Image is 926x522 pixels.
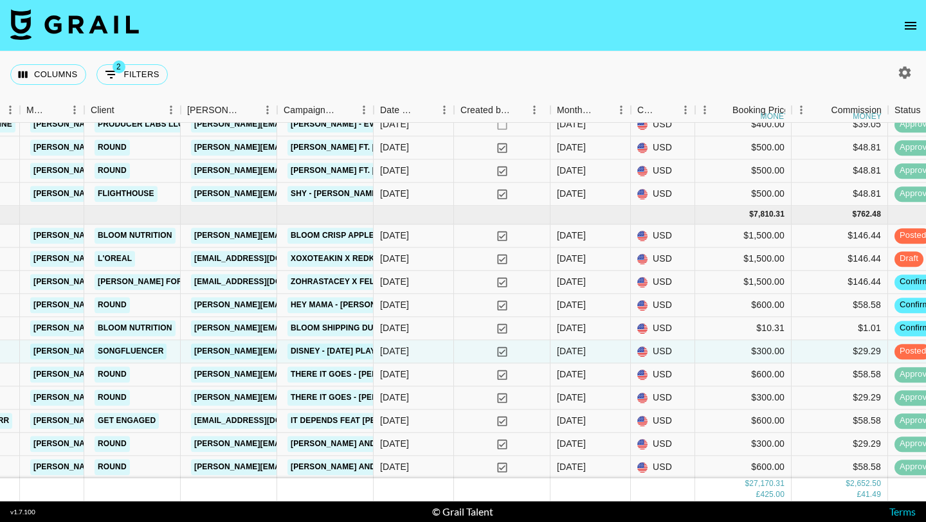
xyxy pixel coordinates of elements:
div: USD [631,136,695,159]
div: Created by Grail Team [454,98,550,123]
div: 04/09/2025 [380,415,409,428]
div: v 1.7.100 [10,508,35,516]
button: Sort [240,101,258,119]
button: Menu [1,100,20,120]
a: [PERSON_NAME][EMAIL_ADDRESS][DOMAIN_NAME] [191,390,401,406]
div: $1,500.00 [695,271,792,294]
div: $10.31 [695,317,792,340]
div: Aug '25 [557,118,586,131]
span: draft [894,253,923,265]
a: [EMAIL_ADDRESS][DOMAIN_NAME] [191,251,335,267]
div: Sep '25 [557,461,586,474]
div: USD [631,248,695,271]
div: Client [91,98,114,123]
a: [PERSON_NAME] and the Machine - Everybody Scream [287,459,528,475]
div: $146.44 [792,271,888,294]
div: Campaign (Type) [277,98,374,123]
div: $600.00 [695,294,792,317]
a: Round [95,366,130,382]
a: [PERSON_NAME][EMAIL_ADDRESS][PERSON_NAME][DOMAIN_NAME] [30,274,306,290]
a: [PERSON_NAME][EMAIL_ADDRESS][DOMAIN_NAME] [191,186,401,202]
div: $500.00 [695,183,792,206]
div: $48.81 [792,159,888,183]
a: [PERSON_NAME][EMAIL_ADDRESS][PERSON_NAME][DOMAIN_NAME] [30,228,306,244]
button: Sort [658,101,676,119]
button: Menu [65,100,84,120]
div: 29/08/2025 [380,276,409,289]
a: [PERSON_NAME][EMAIL_ADDRESS][PERSON_NAME][DOMAIN_NAME] [30,186,306,202]
div: Created by Grail Team [460,98,511,123]
div: $146.44 [792,224,888,248]
button: Menu [354,100,374,120]
a: [EMAIL_ADDRESS][DOMAIN_NAME] [191,274,335,290]
a: [PERSON_NAME][EMAIL_ADDRESS][DOMAIN_NAME] [191,116,401,132]
div: Date Created [374,98,454,123]
a: Flighthouse [95,186,158,202]
a: [PERSON_NAME][EMAIL_ADDRESS][PERSON_NAME][DOMAIN_NAME] [30,390,306,406]
a: [PERSON_NAME][EMAIL_ADDRESS][DOMAIN_NAME] [191,163,401,179]
div: 04/09/2025 [380,461,409,474]
div: Month Due [550,98,631,123]
div: $1,500.00 [695,224,792,248]
div: $1.01 [792,317,888,340]
div: $ [749,210,754,221]
div: 21/08/2025 [380,141,409,154]
div: 11/09/2025 [380,322,409,335]
div: $500.00 [695,159,792,183]
div: $29.29 [792,386,888,410]
div: 15/09/2025 [380,392,409,404]
a: L'oreal [95,251,135,267]
a: HEY MAMA - [PERSON_NAME] [287,297,410,313]
a: [PERSON_NAME][EMAIL_ADDRESS][PERSON_NAME][DOMAIN_NAME] [30,320,306,336]
a: Producer Labs LLC [95,116,187,132]
div: USD [631,317,695,340]
div: $600.00 [695,363,792,386]
div: $39.05 [792,113,888,136]
a: [PERSON_NAME][EMAIL_ADDRESS][PERSON_NAME][DOMAIN_NAME] [30,366,306,382]
div: Manager [26,98,47,123]
div: money [761,113,790,120]
div: Sep '25 [557,276,586,289]
a: [PERSON_NAME] and the Machine - Everybody Scream [287,436,528,452]
a: [PERSON_NAME][EMAIL_ADDRESS][PERSON_NAME][DOMAIN_NAME] [30,163,306,179]
div: $58.58 [792,363,888,386]
a: Bloom Crisp Apple x Zohrastacey [287,228,446,244]
a: There It Goes - [PERSON_NAME] [287,390,428,406]
a: [PERSON_NAME][EMAIL_ADDRESS][PERSON_NAME][DOMAIN_NAME] [30,459,306,475]
a: [PERSON_NAME][EMAIL_ADDRESS][DOMAIN_NAME] [191,320,401,336]
div: Currency [631,98,695,123]
div: USD [631,294,695,317]
div: $ [846,479,850,490]
a: [PERSON_NAME][EMAIL_ADDRESS][DOMAIN_NAME] [191,228,401,244]
div: $400.00 [695,113,792,136]
button: Sort [47,101,65,119]
div: 11/09/2025 [380,368,409,381]
div: $300.00 [695,340,792,363]
div: Sep '25 [557,253,586,265]
button: open drawer [898,13,923,39]
a: Disney - [DATE] Playlist (TT & IG) [287,343,431,359]
a: Shy - [PERSON_NAME] [287,186,383,202]
div: USD [631,183,695,206]
div: USD [631,410,695,433]
a: [PERSON_NAME][EMAIL_ADDRESS][DOMAIN_NAME] [191,459,401,475]
a: [PERSON_NAME][EMAIL_ADDRESS][PERSON_NAME][DOMAIN_NAME] [30,436,306,452]
div: $146.44 [792,248,888,271]
div: USD [631,113,695,136]
a: Bloom Nutrition [95,228,176,244]
div: $1,500.00 [695,248,792,271]
div: $58.58 [792,294,888,317]
a: [PERSON_NAME] ft. [PERSON_NAME] (Dancers Phase 2) - [PERSON_NAME] [287,139,597,156]
div: $600.00 [695,456,792,479]
a: Round [95,459,130,475]
button: Sort [336,101,354,119]
a: Round [95,297,130,313]
div: 08/09/2025 [380,438,409,451]
div: 03/09/2025 [380,299,409,312]
div: £ [857,490,861,501]
div: Aug '25 [557,165,586,177]
a: [PERSON_NAME][EMAIL_ADDRESS][PERSON_NAME][DOMAIN_NAME] [30,343,306,359]
button: Show filters [96,64,168,85]
button: Menu [792,100,811,120]
a: [PERSON_NAME][EMAIL_ADDRESS][DOMAIN_NAME] [191,297,401,313]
